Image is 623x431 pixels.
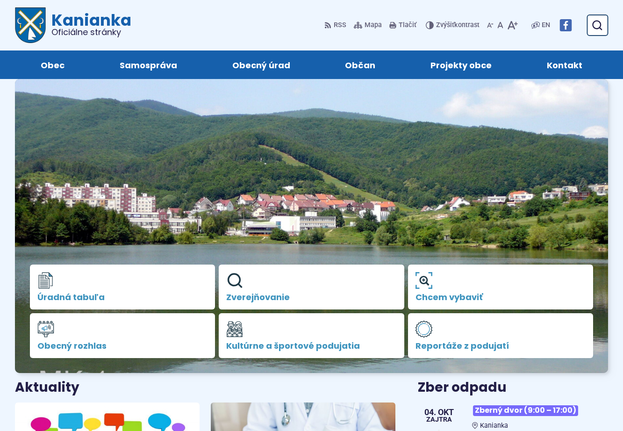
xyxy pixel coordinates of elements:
[387,15,418,35] button: Tlačiť
[408,313,593,358] a: Reportáže z podujatí
[473,405,578,416] span: Zberný dvor (9:00 – 17:00)
[415,293,586,302] span: Chcem vybaviť
[424,417,454,423] span: Zajtra
[436,22,480,29] span: kontrast
[214,50,308,79] a: Obecný úrad
[226,341,396,351] span: Kultúrne a športové podujatia
[480,422,508,430] span: Kanianka
[418,381,608,395] h3: Zber odpadu
[495,15,505,35] button: Nastaviť pôvodnú veľkosť písma
[41,50,64,79] span: Obec
[232,50,290,79] span: Obecný úrad
[529,50,601,79] a: Kontakt
[424,408,454,417] span: 04. okt
[219,265,404,309] a: Zverejňovanie
[101,50,195,79] a: Samospráva
[15,7,131,43] a: Logo Kanianka, prejsť na domovskú stránku.
[51,28,131,36] span: Oficiálne stránky
[345,50,375,79] span: Občan
[547,50,582,79] span: Kontakt
[436,21,454,29] span: Zvýšiť
[540,20,552,31] a: EN
[352,15,384,35] a: Mapa
[408,265,593,309] a: Chcem vybaviť
[37,341,208,351] span: Obecný rozhlas
[559,19,572,31] img: Prejsť na Facebook stránku
[485,15,495,35] button: Zmenšiť veľkosť písma
[399,22,416,29] span: Tlačiť
[430,50,492,79] span: Projekty obce
[46,12,131,36] h1: Kanianka
[30,313,215,358] a: Obecný rozhlas
[120,50,177,79] span: Samospráva
[418,402,608,430] a: Zberný dvor (9:00 – 17:00) Kanianka 04. okt Zajtra
[334,20,346,31] span: RSS
[15,381,79,395] h3: Aktuality
[15,7,46,43] img: Prejsť na domovskú stránku
[365,20,382,31] span: Mapa
[412,50,510,79] a: Projekty obce
[22,50,83,79] a: Obec
[505,15,520,35] button: Zväčšiť veľkosť písma
[219,313,404,358] a: Kultúrne a športové podujatia
[327,50,394,79] a: Občan
[226,293,396,302] span: Zverejňovanie
[415,341,586,351] span: Reportáže z podujatí
[542,20,550,31] span: EN
[37,293,208,302] span: Úradná tabuľa
[30,265,215,309] a: Úradná tabuľa
[426,15,481,35] button: Zvýšiťkontrast
[324,15,348,35] a: RSS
